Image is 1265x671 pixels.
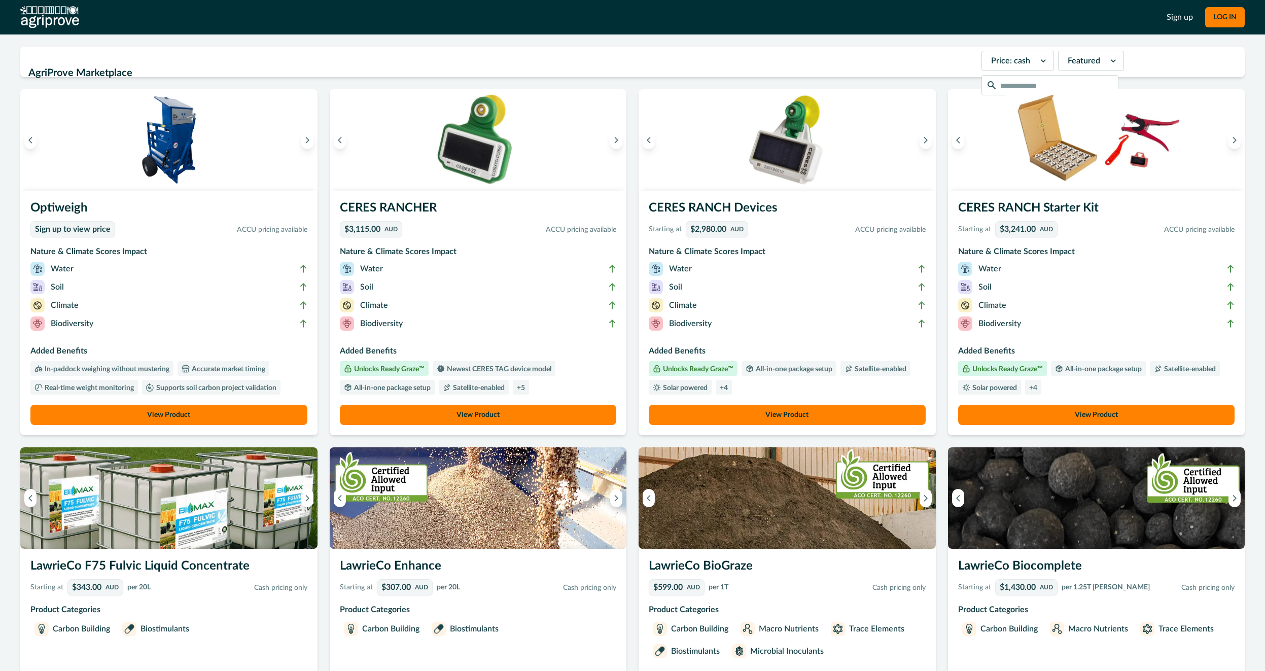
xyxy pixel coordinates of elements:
[1228,131,1241,149] button: Next image
[340,245,617,262] h3: Nature & Climate Scores Impact
[649,405,926,425] a: View Product
[30,345,307,361] h3: Added Benefits
[30,557,307,579] h3: LawrieCo F75 Fulvic Liquid Concentrate
[661,366,733,373] p: Unlocks Ready Graze™
[958,405,1235,425] button: View Product
[352,384,431,392] p: All-in-one package setup
[958,199,1235,221] h3: CERES RANCH Starter Kit
[671,645,720,657] p: Biostimulants
[517,384,525,392] p: + 5
[340,199,617,221] h3: CERES RANCHER
[709,582,728,593] p: per 1T
[24,131,37,149] button: Previous image
[1154,583,1235,593] p: Cash pricing only
[980,623,1038,635] p: Carbon Building
[920,489,932,507] button: Next image
[1000,583,1036,591] p: $1,430.00
[51,299,79,311] p: Climate
[743,624,753,634] img: Macro Nutrients
[43,384,134,392] p: Real-time weight monitoring
[1142,624,1152,634] img: Trace Elements
[687,584,700,590] p: AUD
[978,317,1021,330] p: Biodiversity
[140,623,189,635] p: Biostimulants
[301,489,313,507] button: Next image
[434,624,444,634] img: Biostimulants
[437,582,460,593] p: per 20L
[669,263,692,275] p: Water
[51,263,74,275] p: Water
[30,582,63,593] p: Starting at
[384,226,398,232] p: AUD
[340,604,617,616] p: Product Categories
[20,89,318,191] img: An Optiweigh unit
[958,345,1235,361] h3: Added Benefits
[952,489,964,507] button: Previous image
[37,624,47,634] img: Carbon Building
[72,583,101,591] p: $343.00
[833,624,843,634] img: Trace Elements
[952,131,964,149] button: Previous image
[360,299,388,311] p: Climate
[1228,489,1241,507] button: Next image
[653,583,683,591] p: $599.00
[53,623,110,635] p: Carbon Building
[119,225,307,235] p: ACCU pricing available
[1040,226,1053,232] p: AUD
[643,489,655,507] button: Previous image
[1040,584,1053,590] p: AUD
[853,366,906,373] p: Satellite-enabled
[964,624,974,634] img: Carbon Building
[340,582,373,593] p: Starting at
[340,557,617,579] h3: LawrieCo Enhance
[1158,623,1214,635] p: Trace Elements
[362,623,419,635] p: Carbon Building
[958,245,1235,262] h3: Nature & Climate Scores Impact
[190,366,265,373] p: Accurate market timing
[669,317,712,330] p: Biodiversity
[730,226,744,232] p: AUD
[970,384,1017,392] p: Solar powered
[415,584,428,590] p: AUD
[1167,11,1193,23] a: Sign up
[1062,225,1235,235] p: ACCU pricing available
[970,366,1043,373] p: Unlocks Ready Graze™
[978,299,1006,311] p: Climate
[978,281,992,293] p: Soil
[340,405,617,425] a: View Product
[30,604,307,616] p: Product Categories
[1205,7,1245,27] a: LOG IN
[340,345,617,361] h3: Added Benefits
[352,366,425,373] p: Unlocks Ready Graze™
[1000,225,1036,233] p: $3,241.00
[445,366,551,373] p: Newest CERES TAG device model
[669,281,682,293] p: Soil
[655,624,665,634] img: Carbon Building
[30,405,307,425] button: View Product
[35,225,111,234] p: Sign up to view price
[1029,384,1037,392] p: + 4
[464,583,617,593] p: Cash pricing only
[649,345,926,361] h3: Added Benefits
[30,199,307,221] h3: Optiweigh
[639,89,936,191] img: A single CERES RANCH device
[649,557,926,579] h3: LawrieCo BioGraze
[1162,366,1216,373] p: Satellite-enabled
[690,225,726,233] p: $2,980.00
[732,583,926,593] p: Cash pricing only
[754,366,832,373] p: All-in-one package setup
[948,89,1245,191] img: A CERES RANCH starter kit
[360,281,373,293] p: Soil
[154,384,276,392] p: Supports soil carbon project validation
[30,245,307,262] h3: Nature & Climate Scores Impact
[20,6,79,28] img: AgriProve logo
[1068,623,1128,635] p: Macro Nutrients
[671,623,728,635] p: Carbon Building
[958,224,991,235] p: Starting at
[344,225,380,233] p: $3,115.00
[1063,366,1142,373] p: All-in-one package setup
[752,225,926,235] p: ACCU pricing available
[610,489,622,507] button: Next image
